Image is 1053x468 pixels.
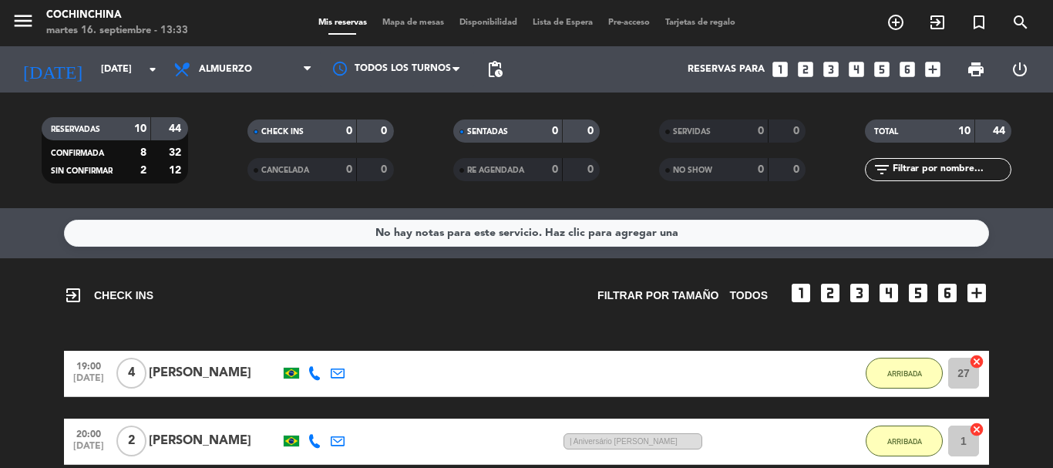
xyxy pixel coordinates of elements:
[887,369,922,378] span: ARRIBADA
[12,52,93,86] i: [DATE]
[789,281,813,305] i: looks_one
[69,424,108,442] span: 20:00
[564,433,702,449] span: | Aniversário [PERSON_NAME]
[46,8,188,23] div: Cochinchina
[375,19,452,27] span: Mapa de mesas
[928,13,947,32] i: exit_to_app
[140,147,146,158] strong: 8
[169,147,184,158] strong: 32
[876,281,901,305] i: looks_4
[69,356,108,374] span: 19:00
[866,426,943,456] button: ARRIBADA
[846,59,866,79] i: looks_4
[658,19,743,27] span: Tarjetas de regalo
[873,160,891,179] i: filter_list
[673,167,712,174] span: NO SHOW
[51,150,104,157] span: CONFIRMADA
[140,165,146,176] strong: 2
[346,164,352,175] strong: 0
[887,437,922,446] span: ARRIBADA
[796,59,816,79] i: looks_two
[688,64,765,75] span: Reservas para
[758,164,764,175] strong: 0
[46,23,188,39] div: martes 16. septiembre - 13:33
[261,128,304,136] span: CHECK INS
[872,59,892,79] i: looks_5
[891,161,1011,178] input: Filtrar por nombre...
[818,281,843,305] i: looks_two
[964,281,989,305] i: add_box
[886,13,905,32] i: add_circle_outline
[673,128,711,136] span: SERVIDAS
[69,373,108,391] span: [DATE]
[169,165,184,176] strong: 12
[906,281,930,305] i: looks_5
[51,167,113,175] span: SIN CONFIRMAR
[134,123,146,134] strong: 10
[552,164,558,175] strong: 0
[552,126,558,136] strong: 0
[169,123,184,134] strong: 44
[116,358,146,389] span: 4
[729,287,768,305] span: TODOS
[770,59,790,79] i: looks_one
[12,9,35,38] button: menu
[866,358,943,389] button: ARRIBADA
[311,19,375,27] span: Mis reservas
[587,164,597,175] strong: 0
[116,426,146,456] span: 2
[467,128,508,136] span: SENTADAS
[199,64,252,75] span: Almuerzo
[935,281,960,305] i: looks_6
[143,60,162,79] i: arrow_drop_down
[847,281,872,305] i: looks_3
[346,126,352,136] strong: 0
[997,46,1041,93] div: LOG OUT
[793,126,802,136] strong: 0
[149,431,280,451] div: [PERSON_NAME]
[758,126,764,136] strong: 0
[486,60,504,79] span: pending_actions
[1011,60,1029,79] i: power_settings_new
[51,126,100,133] span: RESERVADAS
[969,354,984,369] i: cancel
[587,126,597,136] strong: 0
[969,422,984,437] i: cancel
[467,167,524,174] span: RE AGENDADA
[12,9,35,32] i: menu
[970,13,988,32] i: turned_in_not
[874,128,898,136] span: TOTAL
[149,363,280,383] div: [PERSON_NAME]
[821,59,841,79] i: looks_3
[897,59,917,79] i: looks_6
[381,126,390,136] strong: 0
[958,126,971,136] strong: 10
[601,19,658,27] span: Pre-acceso
[69,441,108,459] span: [DATE]
[793,164,802,175] strong: 0
[993,126,1008,136] strong: 44
[525,19,601,27] span: Lista de Espera
[261,167,309,174] span: CANCELADA
[64,286,153,305] span: CHECK INS
[967,60,985,79] span: print
[375,224,678,242] div: No hay notas para este servicio. Haz clic para agregar una
[1011,13,1030,32] i: search
[381,164,390,175] strong: 0
[597,287,718,305] span: Filtrar por tamaño
[452,19,525,27] span: Disponibilidad
[923,59,943,79] i: add_box
[64,286,82,305] i: exit_to_app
